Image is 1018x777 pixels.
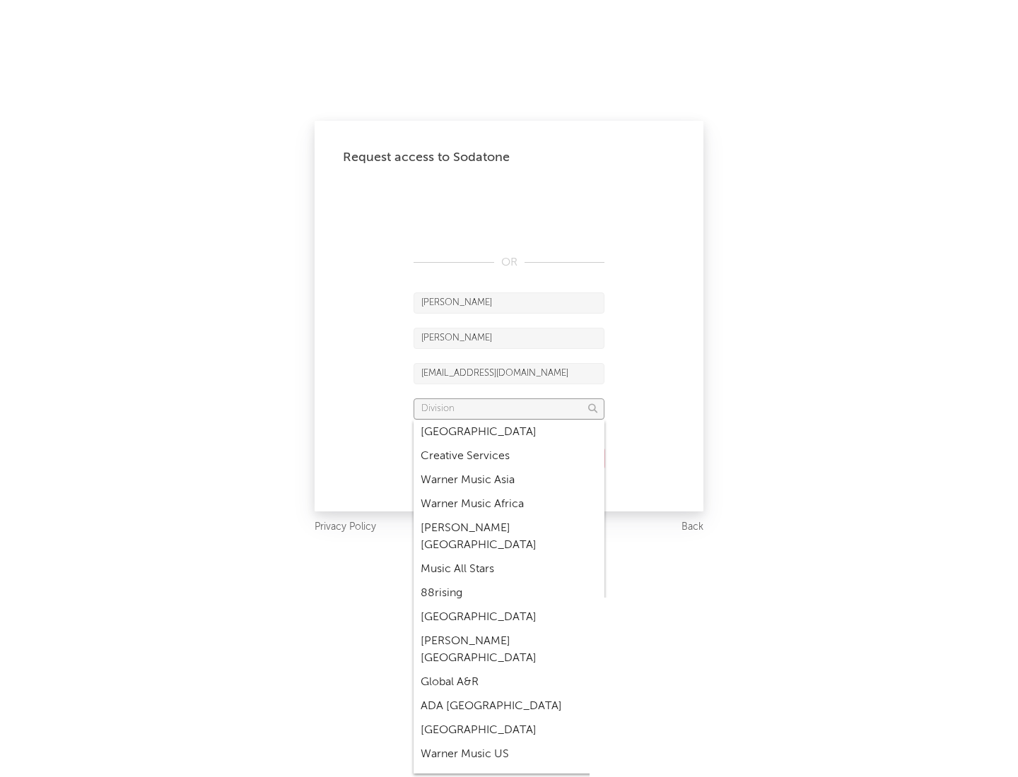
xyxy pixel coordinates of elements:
[414,398,604,420] input: Division
[414,363,604,384] input: Email
[414,581,604,605] div: 88rising
[414,292,604,314] input: First Name
[681,518,703,536] a: Back
[414,254,604,271] div: OR
[414,468,604,492] div: Warner Music Asia
[414,670,604,694] div: Global A&R
[315,518,376,536] a: Privacy Policy
[414,605,604,629] div: [GEOGRAPHIC_DATA]
[414,557,604,581] div: Music All Stars
[414,444,604,468] div: Creative Services
[343,149,675,166] div: Request access to Sodatone
[414,694,604,718] div: ADA [GEOGRAPHIC_DATA]
[414,718,604,742] div: [GEOGRAPHIC_DATA]
[414,629,604,670] div: [PERSON_NAME] [GEOGRAPHIC_DATA]
[414,420,604,444] div: [GEOGRAPHIC_DATA]
[414,742,604,766] div: Warner Music US
[414,328,604,349] input: Last Name
[414,516,604,557] div: [PERSON_NAME] [GEOGRAPHIC_DATA]
[414,492,604,516] div: Warner Music Africa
